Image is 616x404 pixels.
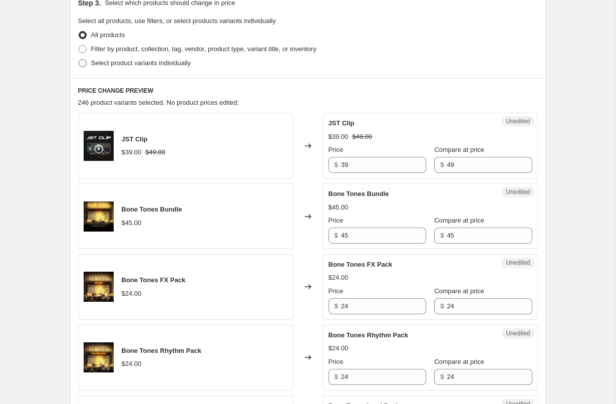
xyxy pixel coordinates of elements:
span: Unedited [506,329,530,337]
span: $ [440,161,444,168]
span: $ [440,302,444,310]
span: Select all products, use filters, or select products variants individually [78,17,276,25]
span: Price [329,358,344,365]
span: Price [329,287,344,295]
span: Compare at price [434,358,484,365]
span: 246 product variants selected. No product prices edited: [78,99,239,106]
span: Filter by product, collection, tag, vendor, product type, variant title, or inventory [91,45,317,53]
span: $24.00 [329,344,349,352]
span: $ [440,232,444,239]
span: Bone Tones Bundle [329,190,389,197]
span: $ [335,302,338,310]
span: $ [440,373,444,380]
span: $ [335,373,338,380]
span: JST Clip [329,119,355,127]
span: $ [335,161,338,168]
span: Bone Tones FX Pack [122,276,186,284]
span: JST Clip [122,135,148,143]
span: $24.00 [329,274,349,281]
span: Unedited [506,117,530,125]
span: Unedited [506,188,530,196]
span: $49.00 [352,133,372,140]
span: Compare at price [434,146,484,153]
span: Bone Tones Rhythm Pack [329,331,408,339]
img: Bone_Tones_I_-_Rhythm_Pack_80x.jpg [84,342,114,372]
span: Bone Tones FX Pack [329,261,393,268]
span: Bone Tones Bundle [122,206,182,213]
span: $39.00 [329,133,349,140]
img: Bone_Tones_I_-_FX_Pack_80x.jpg [84,272,114,302]
span: Price [329,217,344,224]
span: $39.00 [122,148,142,156]
span: Bone Tones Rhythm Pack [122,347,201,354]
span: $49.00 [145,148,165,156]
span: $ [335,232,338,239]
span: $24.00 [122,290,142,297]
span: $24.00 [122,360,142,367]
span: All products [91,31,125,39]
span: $45.00 [329,204,349,211]
span: $45.00 [122,219,142,227]
span: Select product variants individually [91,59,191,67]
span: Unedited [506,259,530,267]
span: Compare at price [434,217,484,224]
span: Price [329,146,344,153]
span: Compare at price [434,287,484,295]
img: JST_boneTones_noPrices_80x.jpg [84,201,114,232]
img: Store-Card_1_80x.jpg [84,131,114,161]
h6: PRICE CHANGE PREVIEW [78,87,538,95]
